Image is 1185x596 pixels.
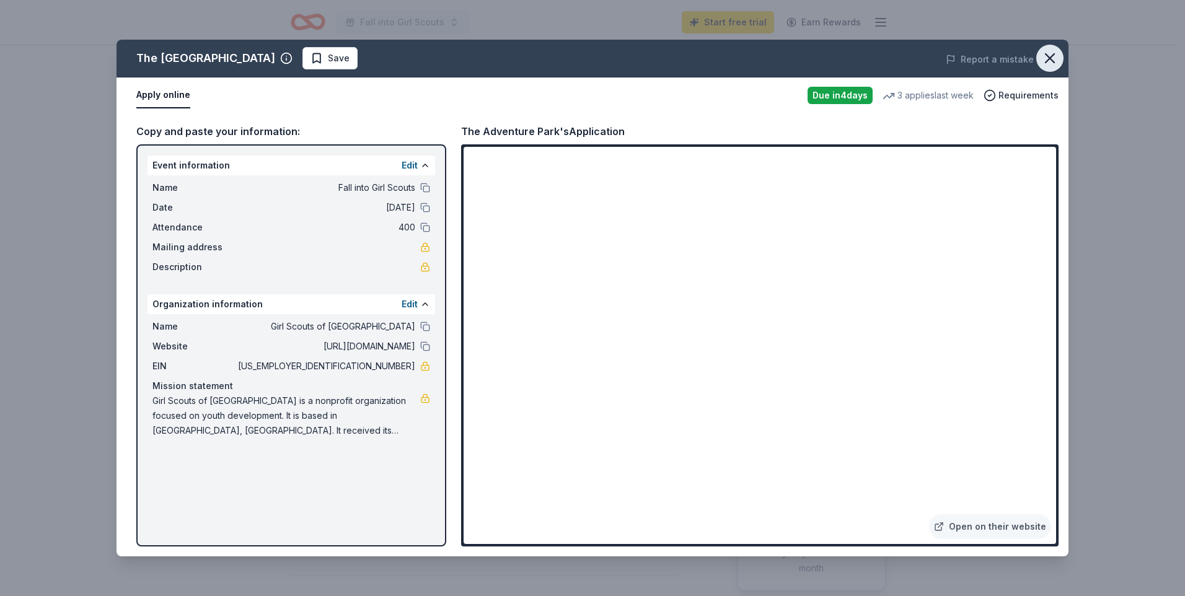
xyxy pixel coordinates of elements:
div: Due in 4 days [808,87,873,104]
span: Girl Scouts of [GEOGRAPHIC_DATA] [236,319,415,334]
button: Requirements [984,88,1059,103]
span: Name [152,319,236,334]
span: Requirements [998,88,1059,103]
span: [URL][DOMAIN_NAME] [236,339,415,354]
span: Save [328,51,350,66]
span: Fall into Girl Scouts [236,180,415,195]
button: Edit [402,297,418,312]
span: [US_EMPLOYER_IDENTIFICATION_NUMBER] [236,359,415,374]
button: Save [302,47,358,69]
span: Name [152,180,236,195]
a: Open on their website [929,514,1051,539]
div: The [GEOGRAPHIC_DATA] [136,48,275,68]
span: [DATE] [236,200,415,215]
button: Edit [402,158,418,173]
span: 400 [236,220,415,235]
div: Mission statement [152,379,430,393]
span: Attendance [152,220,236,235]
div: Organization information [148,294,435,314]
span: Date [152,200,236,215]
div: 3 applies last week [883,88,974,103]
div: The Adventure Park's Application [461,123,625,139]
div: Event information [148,156,435,175]
span: EIN [152,359,236,374]
span: Girl Scouts of [GEOGRAPHIC_DATA] is a nonprofit organization focused on youth development. It is ... [152,393,420,438]
span: Mailing address [152,240,236,255]
span: Website [152,339,236,354]
button: Apply online [136,82,190,108]
div: Copy and paste your information: [136,123,446,139]
span: Description [152,260,236,274]
button: Report a mistake [946,52,1034,67]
